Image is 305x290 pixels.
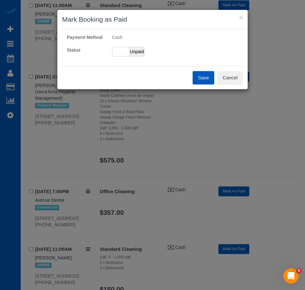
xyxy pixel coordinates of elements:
div: Cash [107,34,228,40]
h3: Mark Booking as Paid [62,15,243,24]
button: × [239,14,243,21]
button: Cancel [217,71,243,84]
span: 5 [296,268,301,273]
span: Unpaid [129,47,145,56]
button: Save [193,71,214,84]
iframe: Intercom live chat [283,268,299,284]
label: Payment Method [62,34,107,40]
label: Status [62,47,107,53]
